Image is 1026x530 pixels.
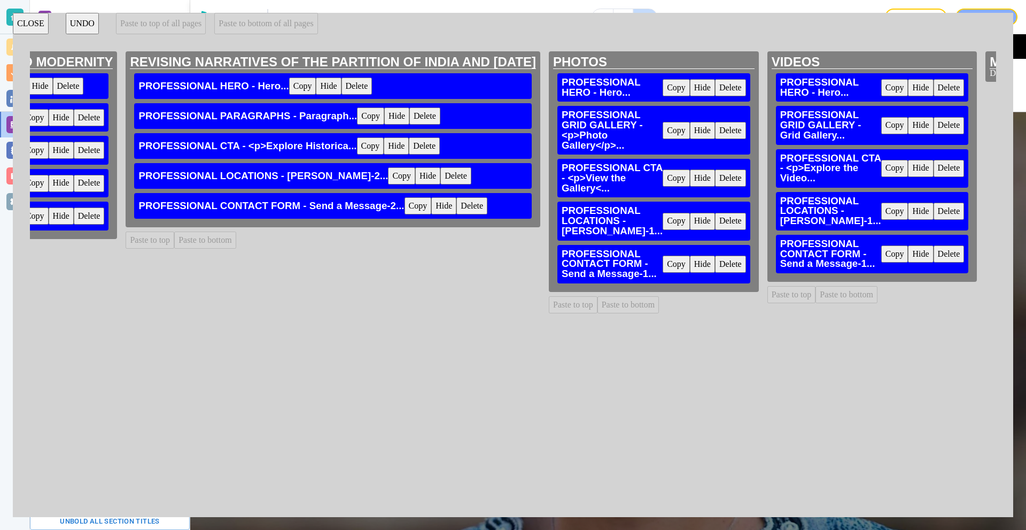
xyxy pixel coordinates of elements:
button: Delete [456,197,487,214]
h3: PROFESSIONAL CTA - <p>Explore the Video... [780,153,881,183]
button: Hide [690,213,715,230]
button: Copy [405,197,432,214]
button: Copy [21,109,49,126]
button: Delete [409,107,440,125]
button: Publish [955,9,1017,26]
button: Paste to bottom [815,286,877,303]
button: Delete [715,213,746,230]
button: Delete [934,117,965,134]
button: Copy [881,117,908,134]
h3: PROFESSIONAL CTA - <p>Explore Historica... [138,141,356,151]
h3: PROFESSIONAL HERO - Hero... [562,78,663,97]
button: Copy [388,167,415,185]
button: Copy [663,256,690,273]
h2: VIDEOS [772,56,973,68]
img: editor icon [38,11,51,24]
button: Delete [715,79,746,96]
button: Copy [881,203,908,220]
button: Hide [908,79,933,96]
button: Unbold all section titles [30,513,190,530]
button: Copy [357,137,384,155]
button: Delete [74,142,105,159]
button: Paste to top of all pages [116,13,206,34]
button: Hide [431,197,456,214]
button: Hide [49,208,74,225]
button: Copy [357,107,384,125]
button: Paste to bottom of all pages [214,13,317,34]
button: Hide [908,160,933,177]
h2: REVISING NARRATIVES OF THE PARTITION OF INDIA AND [DATE] [130,56,536,68]
button: Paste to top [549,296,597,313]
button: Copy [663,122,690,139]
button: Copy [881,245,908,263]
button: Copy [21,142,49,159]
button: Delete [934,79,965,96]
img: Bizwise Logo [199,11,263,24]
button: Hide [27,78,52,95]
h3: PROFESSIONAL GRID GALLERY - <p>Photo Gallery</p>... [562,110,663,150]
button: Delete [74,208,105,225]
button: Paste to bottom [597,296,659,313]
h3: Need help? [843,12,876,22]
button: Delete [715,170,746,187]
p: Publish [975,12,998,22]
button: Copy [21,208,49,225]
button: CLOSE [13,13,49,34]
h2: Website Editor [56,11,115,24]
button: Delete [934,160,965,177]
button: Hide [690,170,715,187]
h3: PROFESSIONAL PARAGRAPHS - Paragraph... [138,111,357,121]
button: Hide [690,79,715,96]
button: Hide [384,137,409,155]
h3: PROFESSIONAL CONTACT FORM - Send a Message-2... [138,201,404,211]
h3: PROFESSIONAL CONTACT FORM - Send a Message-1... [780,239,881,269]
button: Hide [49,175,74,192]
button: Hide [908,117,933,134]
h2: PHOTOS [553,56,755,68]
button: Paste to top [126,232,174,249]
button: Copy [663,213,690,230]
button: Hide [908,245,933,263]
button: Hide [908,203,933,220]
button: UNDO [66,13,99,34]
button: Delete [74,109,105,126]
h3: PROFESSIONAL CONTACT FORM - Send a Message-1... [562,249,663,279]
button: Hide [316,78,341,95]
button: Delete [53,78,84,95]
h3: PROFESSIONAL CTA - <p>View the Gallery<... [562,163,663,193]
h3: PROFESSIONAL LOCATIONS - [PERSON_NAME]-2... [138,171,388,181]
button: Hide [690,256,715,273]
button: Delete [409,137,440,155]
button: Copy [881,160,908,177]
button: Delete [715,256,746,273]
button: Hide [49,142,74,159]
button: Hide [49,109,74,126]
button: Copy [663,170,690,187]
button: Delete [341,78,372,95]
p: Save Draft [899,12,933,22]
h3: PROFESSIONAL HERO - Hero... [780,78,881,97]
button: Copy [881,79,908,96]
button: Paste to top [767,286,816,303]
button: Hide [415,167,440,185]
button: Copy [21,175,49,192]
button: Hide [690,122,715,139]
button: Delete [715,122,746,139]
button: Delete [934,203,965,220]
h3: PROFESSIONAL HERO - Hero... [138,81,289,91]
button: Delete [440,167,471,185]
button: Hide [384,107,409,125]
button: Paste to bottom [174,232,236,249]
button: Delete [74,175,105,192]
button: Copy [663,79,690,96]
h3: PROFESSIONAL LOCATIONS - [PERSON_NAME]-1... [562,206,663,236]
button: Delete [934,245,965,263]
button: Copy [289,78,316,95]
h3: PROFESSIONAL LOCATIONS - [PERSON_NAME]-1... [780,196,881,226]
button: Save Draft [885,9,947,26]
h3: PROFESSIONAL GRID GALLERY - Grid Gallery... [780,110,881,140]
